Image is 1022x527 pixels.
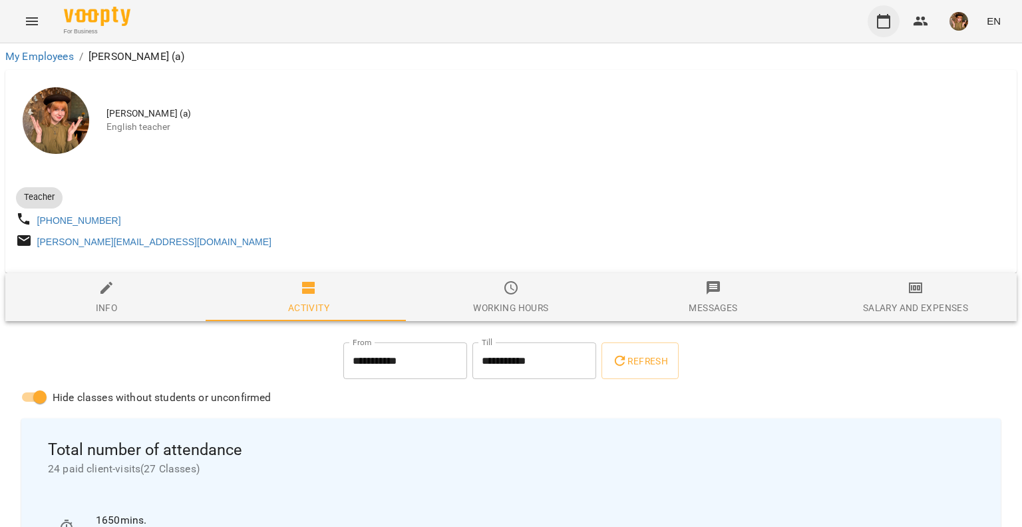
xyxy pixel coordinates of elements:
[64,27,130,36] span: For Business
[48,440,974,460] span: Total number of attendance
[64,7,130,26] img: Voopty Logo
[88,49,185,65] p: [PERSON_NAME] (а)
[987,14,1001,28] span: EN
[949,12,968,31] img: 166010c4e833d35833869840c76da126.jpeg
[5,49,1017,65] nav: breadcrumb
[37,237,271,247] a: [PERSON_NAME][EMAIL_ADDRESS][DOMAIN_NAME]
[601,342,679,380] button: Refresh
[981,9,1006,33] button: EN
[612,353,668,369] span: Refresh
[5,50,74,63] a: My Employees
[16,191,63,203] span: Teacher
[288,300,329,316] div: Activity
[37,215,121,226] a: [PHONE_NUMBER]
[23,87,89,154] img: Горошинська Олександра (а)
[106,107,1006,121] span: [PERSON_NAME] (а)
[16,5,48,37] button: Menu
[48,461,974,477] span: 24 paid client-visits ( 27 Classes )
[689,300,737,316] div: Messages
[79,49,83,65] li: /
[96,300,118,316] div: Info
[106,121,1006,134] span: English teacher
[473,300,548,316] div: Working hours
[53,390,271,406] span: Hide classes without students or unconfirmed
[863,300,968,316] div: Salary and Expenses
